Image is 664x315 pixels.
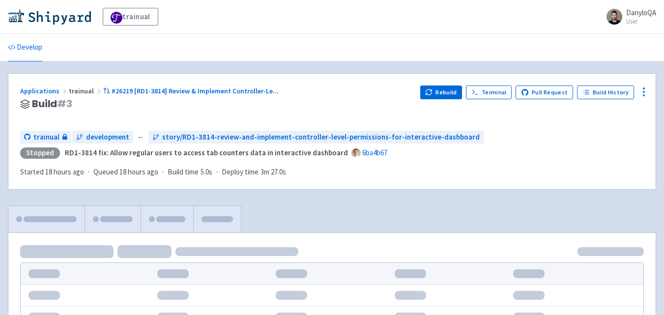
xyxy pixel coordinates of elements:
[65,148,348,157] strong: RD1-3814 fix: Allow regular users to access tab counters data in interactive dashboard
[69,86,103,95] span: trainual
[601,9,656,25] a: DanyloQA User
[112,86,279,95] span: #26219 [RD1-3814] Review & Implement Controller-Le ...
[201,167,212,178] span: 5.0s
[72,131,133,144] a: development
[8,34,42,61] a: Develop
[32,98,72,110] span: Build
[45,167,84,176] time: 18 hours ago
[162,132,480,143] span: story/RD1-3814-review-and-implement-controller-level-permissions-for-interactive-dashboard
[362,148,387,157] a: 6ba4b67
[57,97,72,111] span: # 3
[260,167,286,178] span: 3m 27.0s
[168,167,199,178] span: Build time
[20,147,60,159] div: Stopped
[148,131,484,144] a: story/RD1-3814-review-and-implement-controller-level-permissions-for-interactive-dashboard
[516,86,573,99] a: Pull Request
[103,86,280,95] a: #26219 [RD1-3814] Review & Implement Controller-Le...
[93,167,158,176] span: Queued
[86,132,129,143] span: development
[33,132,59,143] span: trainual
[626,8,656,17] span: DanyloQA
[577,86,634,99] a: Build History
[8,9,91,25] img: Shipyard logo
[20,167,84,176] span: Started
[103,8,158,26] a: trainual
[466,86,512,99] a: Terminal
[222,167,259,178] span: Deploy time
[420,86,462,99] button: Rebuild
[20,167,292,178] div: · · ·
[119,167,158,176] time: 18 hours ago
[20,131,71,144] a: trainual
[137,132,144,143] span: ←
[626,18,656,25] small: User
[20,86,69,95] a: Applications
